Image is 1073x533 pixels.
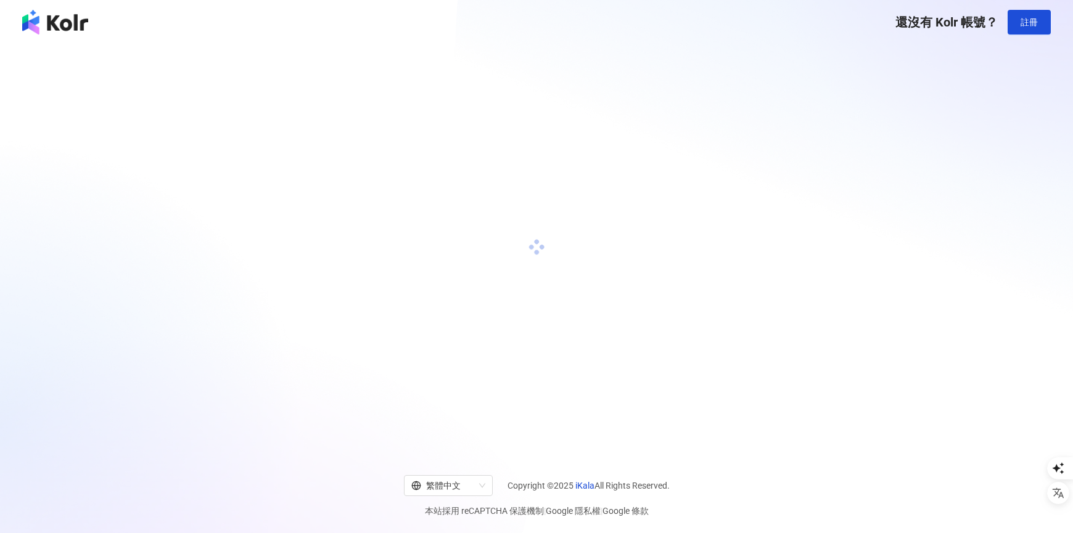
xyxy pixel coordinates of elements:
[546,506,601,516] a: Google 隱私權
[575,481,594,490] a: iKala
[602,506,649,516] a: Google 條款
[411,476,474,495] div: 繁體中文
[544,506,546,516] span: |
[601,506,602,516] span: |
[895,15,998,30] span: 還沒有 Kolr 帳號？
[1008,10,1051,35] button: 註冊
[1021,17,1038,27] span: 註冊
[508,478,670,493] span: Copyright © 2025 All Rights Reserved.
[22,10,88,35] img: logo
[425,503,649,518] span: 本站採用 reCAPTCHA 保護機制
